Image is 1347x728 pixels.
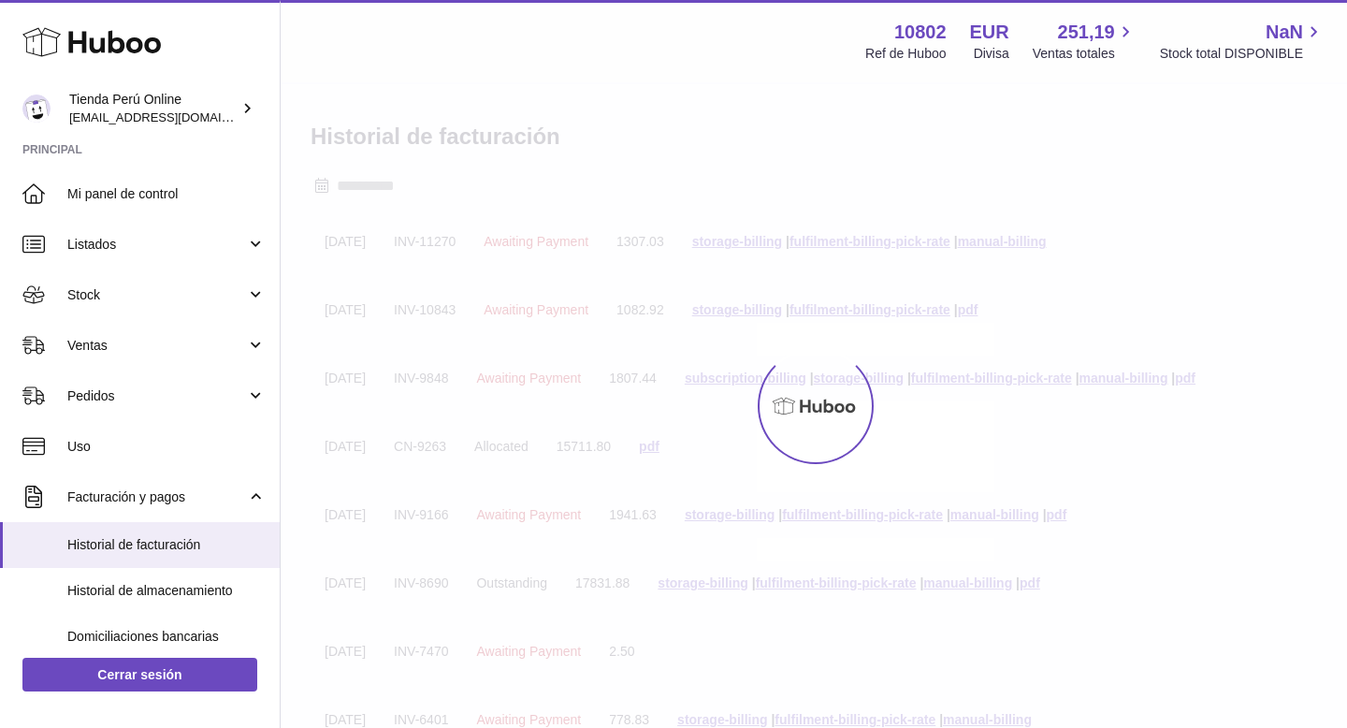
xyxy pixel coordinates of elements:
[67,488,246,506] span: Facturación y pagos
[865,45,946,63] div: Ref de Huboo
[1266,20,1303,45] span: NaN
[69,91,238,126] div: Tienda Perú Online
[67,286,246,304] span: Stock
[69,109,275,124] span: [EMAIL_ADDRESS][DOMAIN_NAME]
[67,337,246,355] span: Ventas
[1033,20,1137,63] a: 251,19 Ventas totales
[970,20,1009,45] strong: EUR
[67,387,246,405] span: Pedidos
[1033,45,1137,63] span: Ventas totales
[974,45,1009,63] div: Divisa
[67,628,266,646] span: Domiciliaciones bancarias
[22,95,51,123] img: contacto@tiendaperuonline.com
[1058,20,1115,45] span: 251,19
[894,20,947,45] strong: 10802
[67,438,266,456] span: Uso
[67,185,266,203] span: Mi panel de control
[1160,20,1325,63] a: NaN Stock total DISPONIBLE
[1160,45,1325,63] span: Stock total DISPONIBLE
[22,658,257,692] a: Cerrar sesión
[67,582,266,600] span: Historial de almacenamiento
[67,236,246,254] span: Listados
[67,536,266,554] span: Historial de facturación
